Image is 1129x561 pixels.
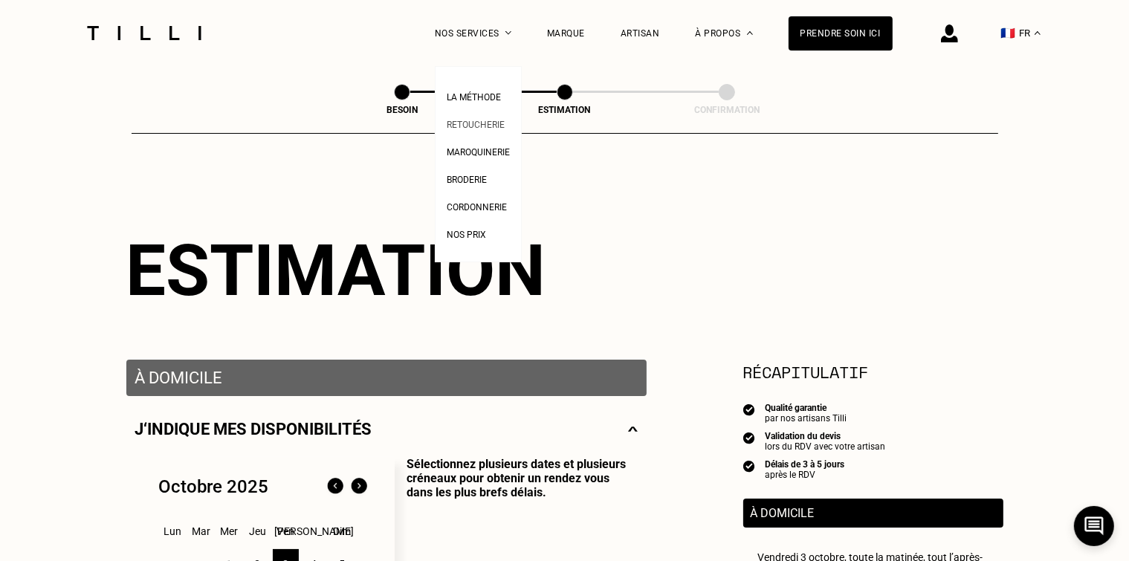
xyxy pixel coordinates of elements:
span: La Méthode [447,92,501,103]
img: svg+xml;base64,PHN2ZyBmaWxsPSJub25lIiBoZWlnaHQ9IjE0IiB2aWV3Qm94PSIwIDAgMjggMTQiIHdpZHRoPSIyOCIgeG... [628,420,638,438]
p: À domicile [135,369,638,387]
a: Marque [547,28,585,39]
a: Prendre soin ici [789,16,893,51]
div: Validation du devis [766,431,886,441]
a: Broderie [447,170,487,186]
div: Délais de 3 à 5 jours [766,459,845,470]
img: icon list info [743,459,755,473]
div: Estimation [126,229,1003,312]
img: Mois suivant [347,475,371,499]
img: Logo du service de couturière Tilli [82,26,207,40]
img: icône connexion [941,25,958,42]
span: Nos prix [447,230,486,240]
span: Retoucherie [447,120,505,130]
p: J‘indique mes disponibilités [135,420,372,438]
a: La Méthode [447,88,501,103]
div: Besoin [328,105,476,115]
span: Broderie [447,175,487,185]
div: par nos artisans Tilli [766,413,847,424]
img: menu déroulant [1035,31,1041,35]
a: Retoucherie [447,115,505,131]
img: icon list info [743,403,755,416]
span: Cordonnerie [447,202,507,213]
a: Cordonnerie [447,198,507,213]
div: Estimation [491,105,639,115]
section: Récapitulatif [743,360,1003,384]
div: Qualité garantie [766,403,847,413]
div: lors du RDV avec votre artisan [766,441,886,452]
img: Menu déroulant [505,31,511,35]
a: Nos prix [447,225,486,241]
a: Artisan [621,28,660,39]
div: Confirmation [653,105,801,115]
img: Menu déroulant à propos [747,31,753,35]
img: icon list info [743,431,755,444]
img: Mois précédent [323,475,347,499]
span: 🇫🇷 [1001,26,1016,40]
a: Maroquinerie [447,143,510,158]
span: Maroquinerie [447,147,510,158]
div: après le RDV [766,470,845,480]
p: À domicile [751,506,996,520]
div: Octobre 2025 [159,476,269,497]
